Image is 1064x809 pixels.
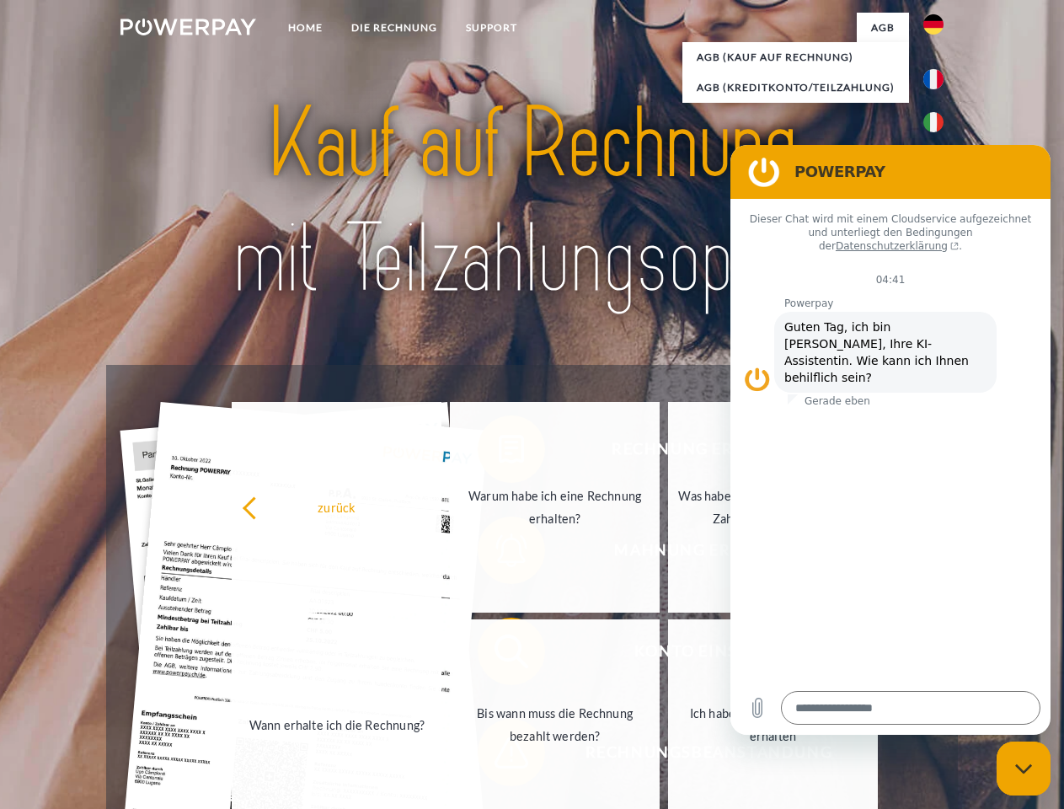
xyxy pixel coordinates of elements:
[857,13,909,43] a: agb
[682,42,909,72] a: AGB (Kauf auf Rechnung)
[274,13,337,43] a: Home
[678,702,868,747] div: Ich habe nur eine Teillieferung erhalten
[337,13,452,43] a: DIE RECHNUNG
[923,14,944,35] img: de
[120,19,256,35] img: logo-powerpay-white.svg
[678,485,868,530] div: Was habe ich noch offen, ist meine Zahlung eingegangen?
[923,69,944,89] img: fr
[242,496,431,518] div: zurück
[460,485,650,530] div: Warum habe ich eine Rechnung erhalten?
[668,402,878,613] a: Was habe ich noch offen, ist meine Zahlung eingegangen?
[161,81,903,323] img: title-powerpay_de.svg
[730,145,1051,735] iframe: Messaging-Fenster
[460,702,650,747] div: Bis wann muss die Rechnung bezahlt werden?
[923,112,944,132] img: it
[682,72,909,103] a: AGB (Kreditkonto/Teilzahlung)
[997,742,1051,796] iframe: Schaltfläche zum Öffnen des Messaging-Fensters; Konversation läuft
[242,713,431,736] div: Wann erhalte ich die Rechnung?
[452,13,532,43] a: SUPPORT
